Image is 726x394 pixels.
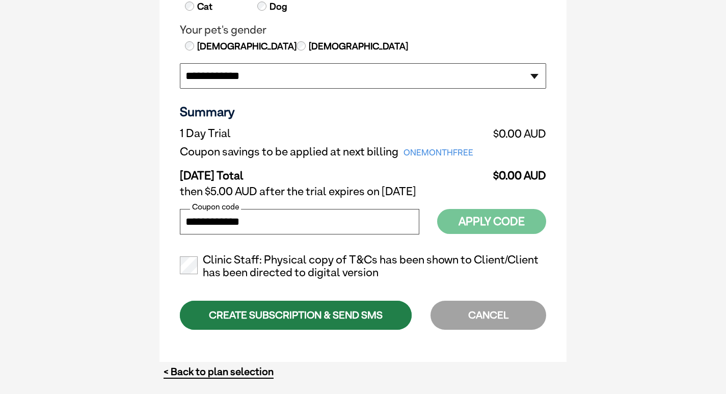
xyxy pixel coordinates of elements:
span: ONEMONTHFREE [398,146,478,160]
button: Apply Code [437,209,546,234]
label: Clinic Staff: Physical copy of T&Cs has been shown to Client/Client has been directed to digital ... [180,253,546,280]
td: [DATE] Total [180,161,489,182]
h3: Summary [180,104,546,119]
td: Coupon savings to be applied at next billing [180,143,489,161]
label: Coupon code [190,202,241,212]
td: then $5.00 AUD after the trial expires on [DATE] [180,182,546,201]
legend: Your pet's gender [180,23,546,37]
td: 1 Day Trial [180,124,489,143]
div: CANCEL [431,301,546,330]
td: $0.00 AUD [489,124,546,143]
td: $0.00 AUD [489,161,546,182]
div: CREATE SUBSCRIPTION & SEND SMS [180,301,412,330]
input: Clinic Staff: Physical copy of T&Cs has been shown to Client/Client has been directed to digital ... [180,256,198,274]
a: < Back to plan selection [164,365,274,378]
